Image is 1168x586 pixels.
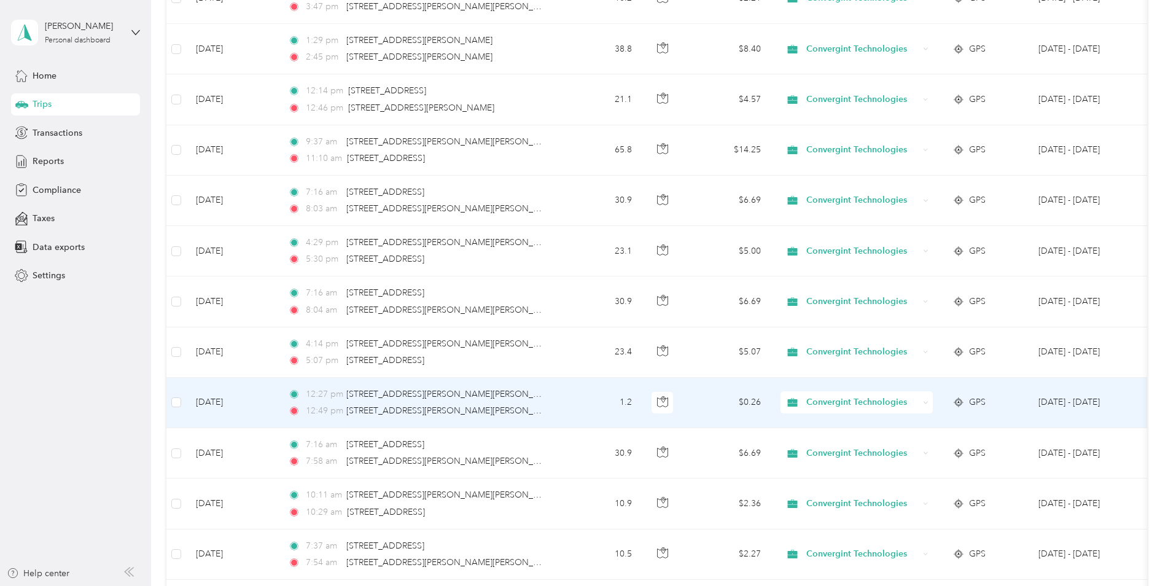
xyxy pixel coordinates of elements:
td: [DATE] [186,125,278,176]
span: Trips [33,98,52,111]
td: Aug 1 - 31, 2025 [1029,428,1140,479]
div: Personal dashboard [45,37,111,44]
span: GPS [969,93,986,106]
td: [DATE] [186,479,278,529]
iframe: Everlance-gr Chat Button Frame [1099,517,1168,586]
span: 8:04 am [306,303,341,317]
td: 30.9 [561,428,642,479]
span: 4:29 pm [306,236,341,249]
td: $5.07 [685,327,771,378]
td: Aug 1 - 31, 2025 [1029,176,1140,226]
span: 12:46 pm [306,101,343,115]
span: 7:37 am [306,539,341,553]
span: 12:14 pm [306,84,343,98]
span: [STREET_ADDRESS][PERSON_NAME] [346,52,493,62]
td: 10.9 [561,479,642,529]
div: [PERSON_NAME] [45,20,122,33]
td: 30.9 [561,276,642,327]
span: GPS [969,42,986,56]
span: [STREET_ADDRESS][PERSON_NAME][PERSON_NAME] [346,405,561,416]
span: Convergint Technologies [806,143,919,157]
span: [STREET_ADDRESS][PERSON_NAME][PERSON_NAME] [346,203,561,214]
span: GPS [969,345,986,359]
span: [STREET_ADDRESS][PERSON_NAME][PERSON_NAME] [346,237,561,248]
td: [DATE] [186,378,278,428]
span: GPS [969,547,986,561]
span: Home [33,69,56,82]
span: Convergint Technologies [806,93,919,106]
td: [DATE] [186,428,278,479]
span: [STREET_ADDRESS][PERSON_NAME][PERSON_NAME] [346,1,561,12]
span: 9:37 am [306,135,341,149]
span: [STREET_ADDRESS][PERSON_NAME][PERSON_NAME] [346,456,561,466]
span: [STREET_ADDRESS][PERSON_NAME] [348,103,494,113]
span: Settings [33,269,65,282]
span: Convergint Technologies [806,193,919,207]
td: $2.36 [685,479,771,529]
span: GPS [969,447,986,460]
span: [STREET_ADDRESS][PERSON_NAME] [346,35,493,45]
td: 1.2 [561,378,642,428]
span: Taxes [33,212,55,225]
td: $2.27 [685,529,771,580]
span: 5:07 pm [306,354,341,367]
span: 7:54 am [306,556,341,569]
span: GPS [969,497,986,510]
span: Convergint Technologies [806,547,919,561]
td: $4.57 [685,74,771,125]
span: [STREET_ADDRESS][PERSON_NAME][PERSON_NAME] [346,490,561,500]
span: 1:29 pm [306,34,341,47]
td: Aug 1 - 31, 2025 [1029,125,1140,176]
span: 7:16 am [306,286,341,300]
span: GPS [969,244,986,258]
span: 7:16 am [306,186,341,199]
td: $14.25 [685,125,771,176]
span: [STREET_ADDRESS][PERSON_NAME][PERSON_NAME] [346,389,561,399]
td: $6.69 [685,276,771,327]
span: 10:29 am [306,506,342,519]
td: Aug 1 - 31, 2025 [1029,74,1140,125]
td: 65.8 [561,125,642,176]
span: [STREET_ADDRESS] [346,187,424,197]
span: Convergint Technologies [806,244,919,258]
td: [DATE] [186,276,278,327]
td: Aug 1 - 31, 2025 [1029,24,1140,74]
td: Aug 1 - 31, 2025 [1029,327,1140,378]
td: $6.69 [685,176,771,226]
span: 2:45 pm [306,50,341,64]
span: GPS [969,143,986,157]
span: GPS [969,295,986,308]
span: 7:58 am [306,455,341,468]
span: Transactions [33,127,82,139]
span: 5:30 pm [306,252,341,266]
td: 30.9 [561,176,642,226]
span: Data exports [33,241,85,254]
span: 4:14 pm [306,337,341,351]
span: Convergint Technologies [806,396,919,409]
span: [STREET_ADDRESS] [347,507,425,517]
span: Convergint Technologies [806,295,919,308]
td: [DATE] [186,327,278,378]
span: 12:27 pm [306,388,341,401]
span: [STREET_ADDRESS][PERSON_NAME][PERSON_NAME] [346,136,561,147]
span: [STREET_ADDRESS][PERSON_NAME][PERSON_NAME] [346,557,561,568]
span: Reports [33,155,64,168]
span: [STREET_ADDRESS] [348,85,426,96]
span: [STREET_ADDRESS] [346,355,424,365]
td: Aug 1 - 31, 2025 [1029,378,1140,428]
span: 12:49 pm [306,404,341,418]
td: 23.1 [561,226,642,276]
span: Convergint Technologies [806,497,919,510]
span: [STREET_ADDRESS] [346,439,424,450]
td: 38.8 [561,24,642,74]
span: 10:11 am [306,488,341,502]
td: [DATE] [186,24,278,74]
span: [STREET_ADDRESS] [346,541,424,551]
span: [STREET_ADDRESS] [346,254,424,264]
span: 7:16 am [306,438,341,451]
span: Compliance [33,184,81,197]
span: [STREET_ADDRESS] [346,287,424,298]
td: $0.26 [685,378,771,428]
span: Convergint Technologies [806,345,919,359]
button: Help center [7,567,69,580]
